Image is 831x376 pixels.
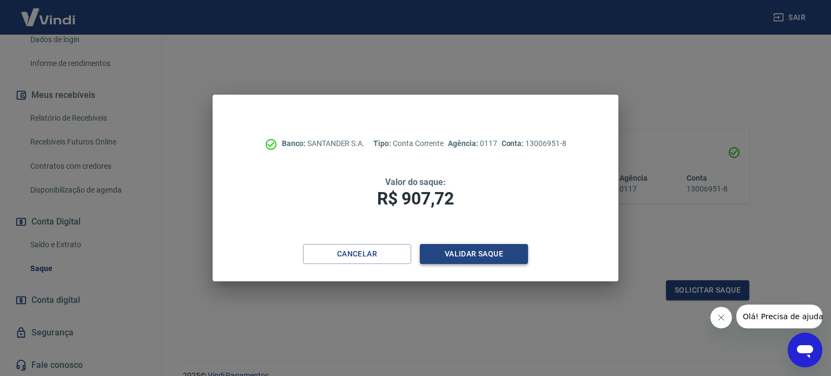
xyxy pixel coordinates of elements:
button: Validar saque [420,244,528,264]
span: Tipo: [373,139,393,148]
span: Valor do saque: [385,177,446,187]
span: Conta: [502,139,526,148]
button: Cancelar [303,244,411,264]
p: SANTANDER S.A. [282,138,365,149]
iframe: Botão para abrir a janela de mensagens [788,333,822,367]
span: Banco: [282,139,307,148]
p: Conta Corrente [373,138,444,149]
span: Olá! Precisa de ajuda? [6,8,91,16]
p: 0117 [448,138,497,149]
iframe: Fechar mensagem [710,307,732,328]
p: 13006951-8 [502,138,566,149]
span: Agência: [448,139,480,148]
iframe: Mensagem da empresa [736,305,822,328]
span: R$ 907,72 [377,188,454,209]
